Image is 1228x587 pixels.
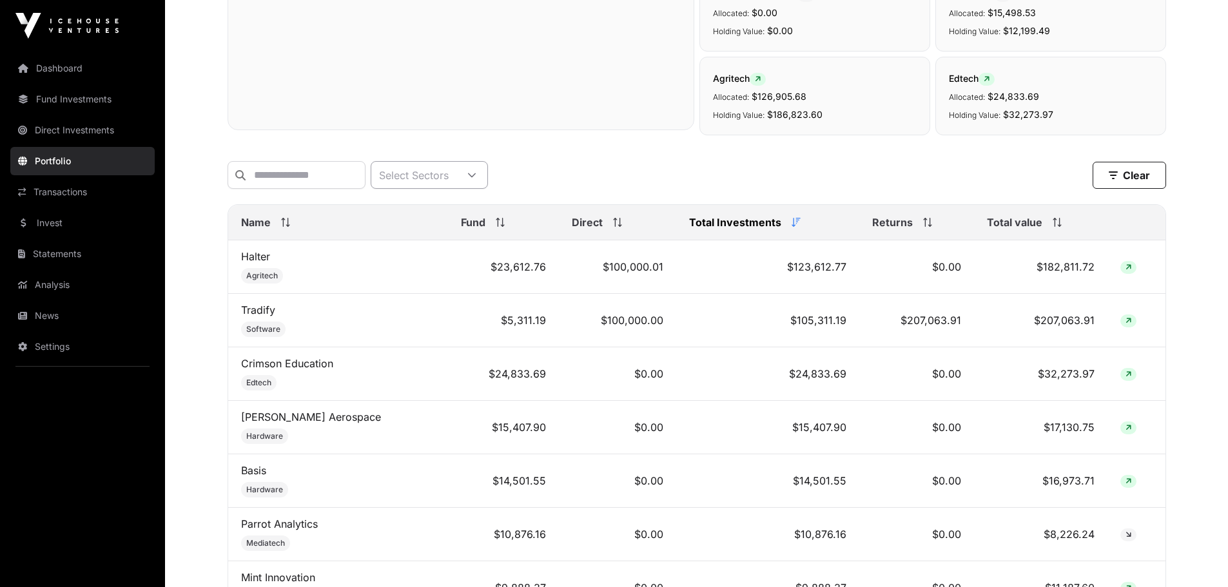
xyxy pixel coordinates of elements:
span: $126,905.68 [752,91,806,102]
td: $10,876.16 [676,508,859,561]
td: $0.00 [559,508,676,561]
span: $24,833.69 [988,91,1039,102]
span: Returns [872,215,913,230]
a: [PERSON_NAME] Aerospace [241,410,381,423]
a: News [10,302,155,330]
td: $0.00 [859,454,974,508]
td: $100,000.00 [559,294,676,347]
td: $0.00 [859,401,974,454]
span: Edtech [949,73,995,84]
a: Dashboard [10,54,155,82]
td: $8,226.24 [974,508,1108,561]
span: Holding Value: [713,110,765,120]
td: $32,273.97 [974,347,1108,401]
span: Holding Value: [949,110,1000,120]
span: Holding Value: [949,26,1000,36]
td: $123,612.77 [676,240,859,294]
td: $5,311.19 [448,294,559,347]
button: Clear [1093,162,1166,189]
span: Name [241,215,271,230]
a: Analysis [10,271,155,299]
span: $0.00 [752,7,777,18]
a: Transactions [10,178,155,206]
a: Crimson Education [241,357,333,370]
span: Holding Value: [713,26,765,36]
td: $24,833.69 [448,347,559,401]
td: $24,833.69 [676,347,859,401]
td: $0.00 [559,401,676,454]
a: Tradify [241,303,275,316]
span: Software [246,324,280,334]
span: Total Investments [689,215,781,230]
span: Hardware [246,431,283,441]
td: $15,407.90 [448,401,559,454]
td: $17,130.75 [974,401,1108,454]
span: Hardware [246,485,283,495]
a: Statements [10,240,155,268]
td: $0.00 [559,347,676,401]
span: Fund [461,215,485,230]
a: Fund Investments [10,85,155,113]
span: $12,199.49 [1003,25,1050,36]
a: Parrot Analytics [241,517,318,530]
td: $14,501.55 [448,454,559,508]
span: $186,823.60 [767,109,823,120]
td: $207,063.91 [859,294,974,347]
a: Invest [10,209,155,237]
td: $207,063.91 [974,294,1108,347]
span: Edtech [246,378,271,388]
span: $0.00 [767,25,793,36]
td: $0.00 [859,347,974,401]
a: Portfolio [10,147,155,175]
td: $23,612.76 [448,240,559,294]
a: Halter [241,250,270,263]
td: $105,311.19 [676,294,859,347]
iframe: Chat Widget [1164,525,1228,587]
td: $100,000.01 [559,240,676,294]
span: $15,498.53 [988,7,1036,18]
span: Agritech [246,271,278,281]
span: Direct [572,215,603,230]
td: $14,501.55 [676,454,859,508]
td: $0.00 [859,508,974,561]
span: Agritech [713,73,766,84]
span: $32,273.97 [1003,109,1053,120]
a: Basis [241,464,266,477]
span: Allocated: [949,8,985,18]
a: Direct Investments [10,116,155,144]
a: Settings [10,332,155,361]
td: $10,876.16 [448,508,559,561]
span: Allocated: [949,92,985,102]
td: $15,407.90 [676,401,859,454]
td: $182,811.72 [974,240,1108,294]
td: $0.00 [559,454,676,508]
td: $16,973.71 [974,454,1108,508]
a: Mint Innovation [241,571,315,584]
span: Total value [987,215,1042,230]
span: Allocated: [713,8,749,18]
img: Icehouse Ventures Logo [15,13,119,39]
td: $0.00 [859,240,974,294]
span: Mediatech [246,538,285,548]
span: Allocated: [713,92,749,102]
div: Select Sectors [371,162,456,188]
